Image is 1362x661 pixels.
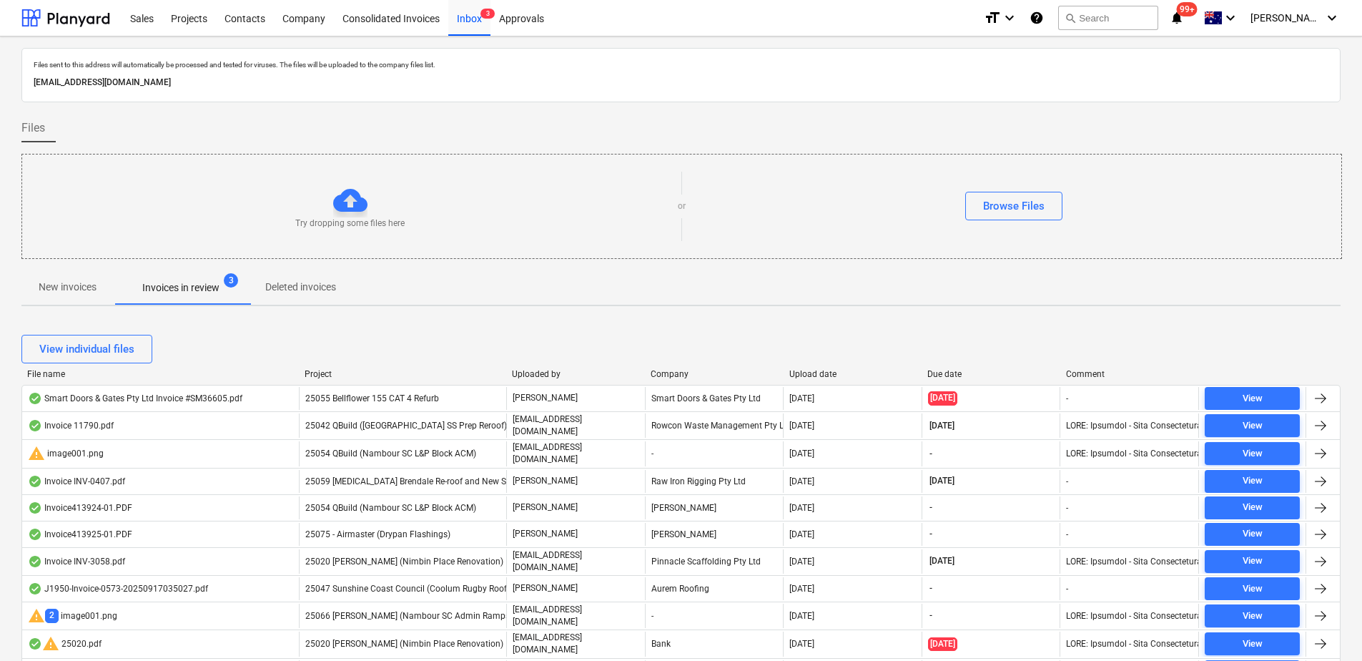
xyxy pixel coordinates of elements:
[1066,584,1068,594] div: -
[28,607,117,625] div: image001.png
[928,475,956,487] span: [DATE]
[789,529,814,539] div: [DATE]
[645,387,784,410] div: Smart Doors & Gates Pty Ltd
[645,549,784,574] div: Pinnacle Scaffolding Pty Ltd
[28,476,42,487] div: OCR finished
[21,119,45,137] span: Files
[1243,499,1263,516] div: View
[21,154,1342,259] div: Try dropping some files hereorBrowse Files
[984,9,1001,26] i: format_size
[928,555,956,567] span: [DATE]
[1291,592,1362,661] div: Chat Widget
[295,217,405,230] p: Try dropping some files here
[28,583,42,594] div: OCR finished
[34,75,1328,90] p: [EMAIL_ADDRESS][DOMAIN_NAME]
[928,420,956,432] span: [DATE]
[28,445,104,462] div: image001.png
[305,476,520,486] span: 25059 Iplex Brendale Re-roof and New Shed
[28,445,45,462] span: warning
[28,556,125,567] div: Invoice INV-3058.pdf
[1030,9,1044,26] i: Knowledge base
[305,503,476,513] span: 25054 QBuild (Nambour SC L&P Block ACM)
[265,280,336,295] p: Deleted invoices
[28,393,242,404] div: Smart Doors & Gates Pty Ltd Invoice #SM36605.pdf
[927,369,1055,379] div: Due date
[28,607,45,625] span: warning
[28,529,42,540] div: OCR finished
[789,584,814,594] div: [DATE]
[1243,446,1263,462] div: View
[1066,476,1068,486] div: -
[789,449,814,459] div: [DATE]
[645,604,784,628] div: -
[28,420,114,431] div: Invoice 11790.pdf
[1205,604,1300,627] button: View
[28,635,102,652] div: 25020.pdf
[28,502,42,514] div: OCR finished
[1058,6,1158,30] button: Search
[28,502,132,514] div: Invoice413924-01.PDF
[28,420,42,431] div: OCR finished
[305,529,450,539] span: 25075 - Airmaster (Drypan Flashings)
[928,528,934,540] span: -
[1205,442,1300,465] button: View
[1066,369,1193,379] div: Comment
[1177,2,1198,16] span: 99+
[983,197,1045,215] div: Browse Files
[305,557,503,567] span: 25020 Patrick Lovekin (Nimbin Place Renovation)
[645,577,784,600] div: Aurem Roofing
[42,635,59,652] span: warning
[28,529,132,540] div: Invoice413925-01.PDF
[513,549,639,574] p: [EMAIL_ADDRESS][DOMAIN_NAME]
[1065,12,1076,24] span: search
[645,496,784,519] div: [PERSON_NAME]
[1205,523,1300,546] button: View
[678,200,686,212] p: or
[1323,9,1341,26] i: keyboard_arrow_down
[28,393,42,404] div: OCR finished
[39,340,134,358] div: View individual files
[1243,608,1263,625] div: View
[789,476,814,486] div: [DATE]
[513,501,578,514] p: [PERSON_NAME]
[305,449,476,459] span: 25054 QBuild (Nambour SC L&P Block ACM)
[512,369,639,379] div: Uploaded by
[789,557,814,567] div: [DATE]
[645,441,784,466] div: -
[513,582,578,594] p: [PERSON_NAME]
[928,609,934,622] span: -
[928,448,934,460] span: -
[28,556,42,567] div: OCR finished
[1243,418,1263,434] div: View
[645,632,784,656] div: Bank
[1066,393,1068,403] div: -
[789,369,917,379] div: Upload date
[34,60,1328,69] p: Files sent to this address will automatically be processed and tested for viruses. The files will...
[1205,577,1300,600] button: View
[928,391,957,405] span: [DATE]
[1001,9,1018,26] i: keyboard_arrow_down
[1243,391,1263,407] div: View
[39,280,97,295] p: New invoices
[27,369,293,379] div: File name
[305,369,501,379] div: Project
[651,369,778,379] div: Company
[513,413,639,438] p: [EMAIL_ADDRESS][DOMAIN_NAME]
[513,604,639,628] p: [EMAIL_ADDRESS][DOMAIN_NAME]
[1222,9,1239,26] i: keyboard_arrow_down
[513,392,578,404] p: [PERSON_NAME]
[1243,553,1263,569] div: View
[1243,636,1263,652] div: View
[224,273,238,288] span: 3
[305,611,513,621] span: 25066 Thomson Ruiz (Nambour SC Admin Ramps)
[513,632,639,656] p: [EMAIL_ADDRESS][DOMAIN_NAME]
[28,476,125,487] div: Invoice INV-0407.pdf
[1205,414,1300,437] button: View
[789,393,814,403] div: [DATE]
[789,611,814,621] div: [DATE]
[789,639,814,649] div: [DATE]
[928,582,934,594] span: -
[513,475,578,487] p: [PERSON_NAME]
[305,393,439,403] span: 25055 Bellflower 155 CAT 4 Refurb
[1066,503,1068,513] div: -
